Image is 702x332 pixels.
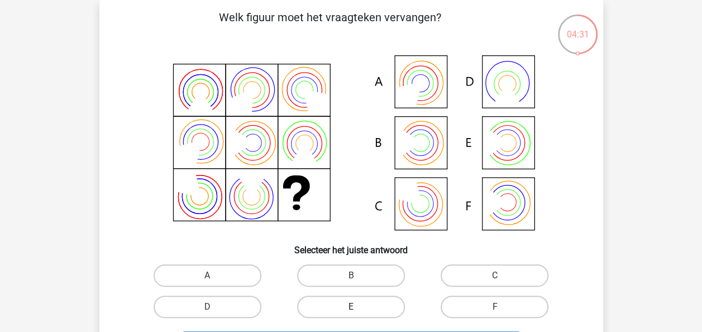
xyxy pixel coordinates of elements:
label: C [441,264,548,287]
label: B [297,264,405,287]
label: D [154,296,261,318]
div: 04:31 [557,13,599,41]
label: F [441,296,548,318]
h6: Selecteer het juiste antwoord [117,236,585,255]
label: A [154,264,261,287]
label: E [297,296,405,318]
p: Welk figuur moet het vraagteken vervangen? [117,9,543,42]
